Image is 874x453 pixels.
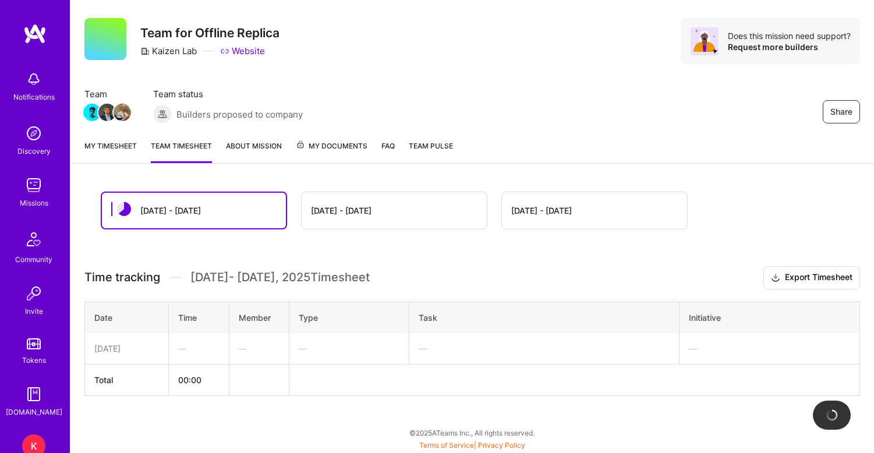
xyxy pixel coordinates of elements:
span: My Documents [296,140,367,153]
img: tokens [27,338,41,349]
img: bell [22,68,45,91]
div: Tokens [22,354,46,366]
a: Terms of Service [419,441,474,450]
th: Type [289,302,409,333]
a: Team timesheet [151,140,212,163]
a: FAQ [381,140,395,163]
div: [DATE] [94,342,159,355]
i: icon CompanyGray [140,47,150,56]
th: Task [409,302,680,333]
span: [DATE] - [DATE] , 2025 Timesheet [190,270,370,285]
a: About Mission [226,140,282,163]
img: Team Member Avatar [98,104,116,121]
img: status icon [117,202,131,216]
div: Discovery [17,145,51,157]
div: Notifications [13,91,55,103]
div: © 2025 ATeams Inc., All rights reserved. [70,418,874,447]
div: — [239,342,279,355]
th: 00:00 [169,364,229,395]
a: My Documents [296,140,367,163]
button: Export Timesheet [763,266,860,289]
div: [DATE] - [DATE] [511,204,572,217]
div: Request more builders [728,41,851,52]
i: icon Download [771,272,780,284]
a: Team Pulse [409,140,453,163]
span: Share [830,106,852,118]
a: Team Member Avatar [100,102,115,122]
div: [DATE] - [DATE] [311,204,371,217]
img: Avatar [691,27,719,55]
span: Team Pulse [409,141,453,150]
div: [DOMAIN_NAME] [6,406,62,418]
span: Time tracking [84,270,160,285]
div: — [419,342,670,355]
a: Privacy Policy [478,441,525,450]
img: Team Member Avatar [83,104,101,121]
img: Builders proposed to company [153,105,172,123]
div: — [689,342,850,355]
span: Team [84,88,130,100]
img: Community [20,225,48,253]
th: Total [85,364,169,395]
img: teamwork [22,174,45,197]
a: My timesheet [84,140,137,163]
span: | [419,441,525,450]
div: Invite [25,305,43,317]
span: Builders proposed to company [176,108,303,121]
div: — [178,342,219,355]
th: Date [85,302,169,333]
div: Does this mission need support? [728,30,851,41]
span: Team status [153,88,303,100]
img: Invite [22,282,45,305]
div: Missions [20,197,48,209]
div: — [299,342,399,355]
div: Community [15,253,52,266]
a: Team Member Avatar [115,102,130,122]
img: logo [23,23,47,44]
div: Kaizen Lab [140,45,197,57]
button: Share [823,100,860,123]
img: guide book [22,383,45,406]
a: Team Member Avatar [84,102,100,122]
img: loading [826,409,838,421]
img: discovery [22,122,45,145]
h3: Team for Offline Replica [140,26,279,40]
img: Team Member Avatar [114,104,131,121]
th: Time [169,302,229,333]
th: Member [229,302,289,333]
a: Website [220,45,265,57]
th: Initiative [680,302,860,333]
div: [DATE] - [DATE] [140,204,201,217]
